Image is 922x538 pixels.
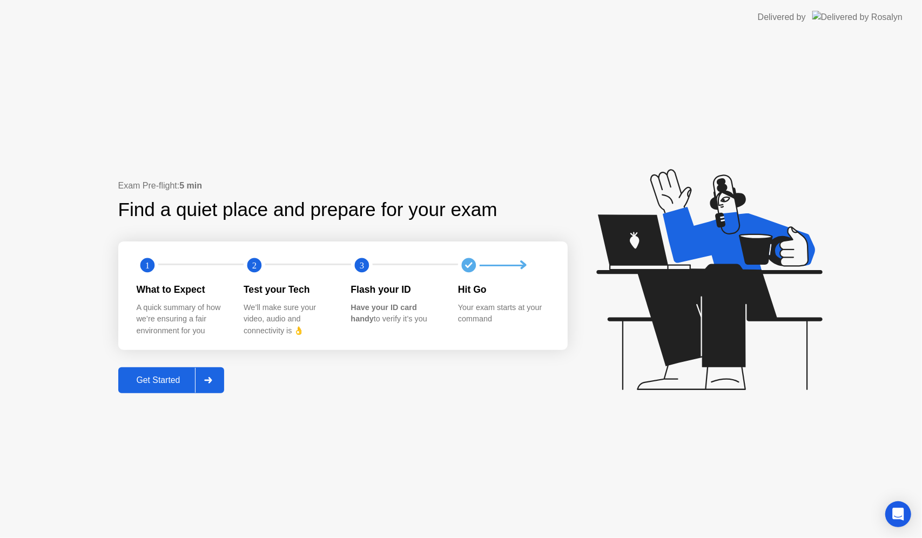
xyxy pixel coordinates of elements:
[118,196,499,224] div: Find a quiet place and prepare for your exam
[359,260,364,271] text: 3
[137,283,227,297] div: What to Expect
[351,283,441,297] div: Flash your ID
[252,260,257,271] text: 2
[118,367,225,393] button: Get Started
[137,302,227,337] div: A quick summary of how we’re ensuring a fair environment for you
[351,302,441,325] div: to verify it’s you
[812,11,903,23] img: Delivered by Rosalyn
[244,283,334,297] div: Test your Tech
[179,181,202,190] b: 5 min
[244,302,334,337] div: We’ll make sure your video, audio and connectivity is 👌
[458,302,548,325] div: Your exam starts at your command
[118,179,568,192] div: Exam Pre-flight:
[351,303,417,324] b: Have your ID card handy
[758,11,806,24] div: Delivered by
[885,501,911,527] div: Open Intercom Messenger
[145,260,149,271] text: 1
[458,283,548,297] div: Hit Go
[122,375,196,385] div: Get Started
